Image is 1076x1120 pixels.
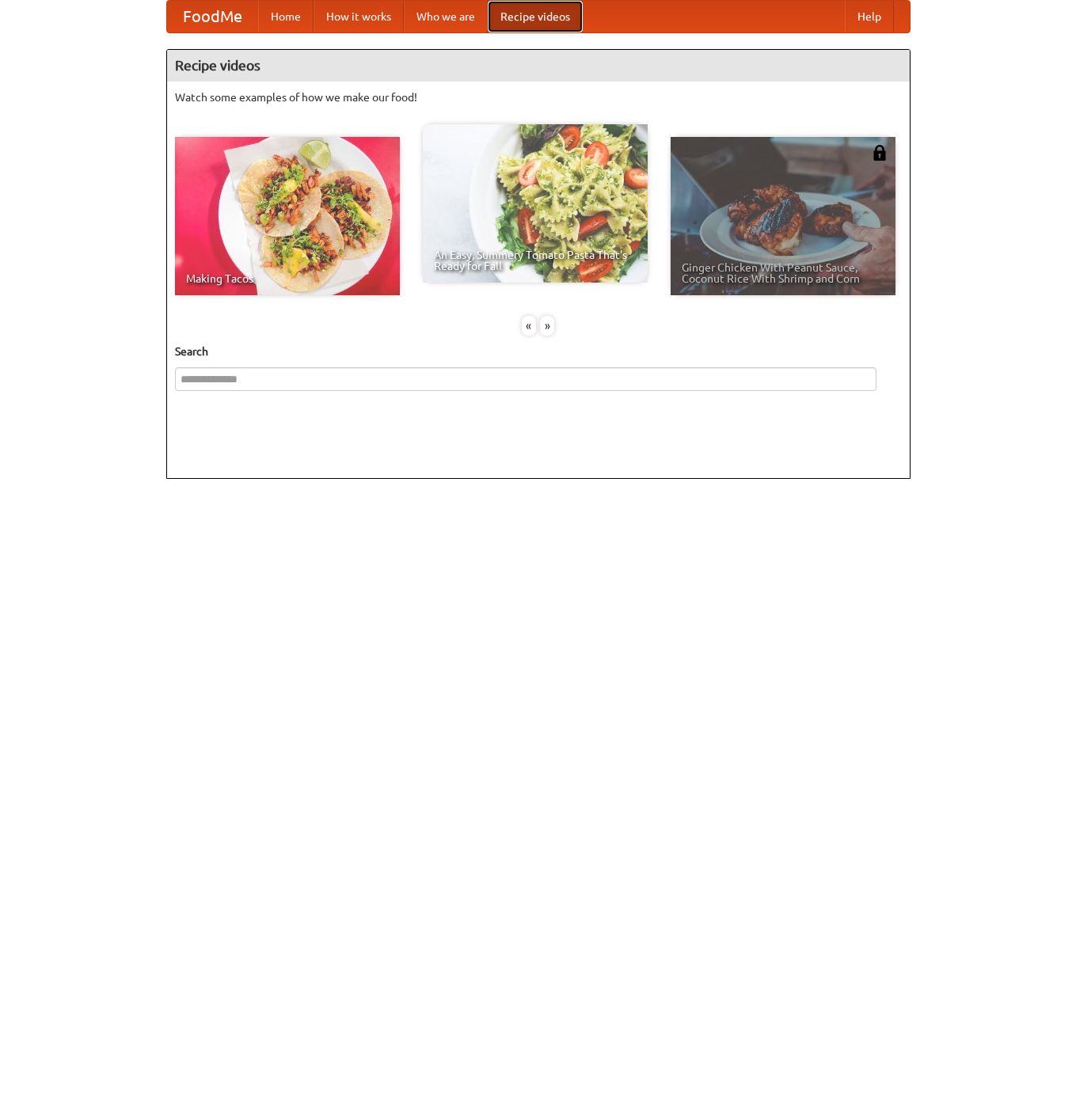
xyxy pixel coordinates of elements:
h5: Search [175,344,902,359]
div: » [540,316,554,336]
a: FoodMe [167,1,258,32]
a: Recipe videos [488,1,583,32]
img: 483408.png [872,145,888,161]
a: Help [845,1,894,32]
span: Making Tacos [186,273,389,284]
span: An Easy, Summery Tomato Pasta That's Ready for Fall [434,249,637,271]
a: Making Tacos [175,137,400,295]
a: How it works [314,1,404,32]
h4: Recipe videos [167,50,910,82]
a: Home [258,1,314,32]
a: Who we are [404,1,488,32]
p: Watch some examples of how we make our food! [175,89,902,105]
div: « [522,316,536,336]
a: An Easy, Summery Tomato Pasta That's Ready for Fall [423,124,648,283]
